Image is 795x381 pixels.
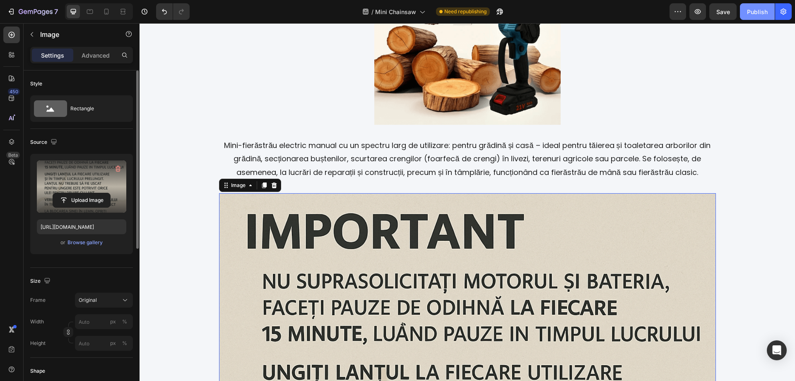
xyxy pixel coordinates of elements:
[371,7,373,16] span: /
[30,318,44,325] label: Width
[140,23,795,381] iframe: Design area
[75,314,133,329] input: px%
[110,340,116,347] div: px
[716,8,730,15] span: Save
[120,317,130,327] button: px
[70,99,121,118] div: Rectangle
[108,317,118,327] button: %
[54,7,58,17] p: 7
[79,296,97,304] span: Original
[37,219,126,234] input: https://example.com/image.jpg
[747,7,768,16] div: Publish
[53,193,111,208] button: Upload Image
[60,238,65,248] span: or
[444,8,487,15] span: Need republishing
[41,51,64,60] p: Settings
[90,158,108,166] div: Image
[767,340,787,360] div: Open Intercom Messenger
[75,293,133,308] button: Original
[82,51,110,60] p: Advanced
[740,3,775,20] button: Publish
[40,29,111,39] p: Image
[30,367,45,375] div: Shape
[122,340,127,347] div: %
[67,238,103,247] button: Browse gallery
[3,3,62,20] button: 7
[30,276,52,287] div: Size
[120,338,130,348] button: px
[375,7,416,16] span: Mini Chainsaw
[709,3,737,20] button: Save
[30,340,46,347] label: Height
[8,88,20,95] div: 450
[6,152,20,158] div: Beta
[80,116,576,156] p: Mini-fierăstrău electric manual cu un spectru larg de utilizare: pentru grădină și casă – ideal p...
[122,318,127,325] div: %
[75,336,133,351] input: px%
[156,3,190,20] div: Undo/Redo
[30,80,42,87] div: Style
[110,318,116,325] div: px
[30,296,46,304] label: Frame
[108,338,118,348] button: %
[67,239,103,246] div: Browse gallery
[30,137,59,148] div: Source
